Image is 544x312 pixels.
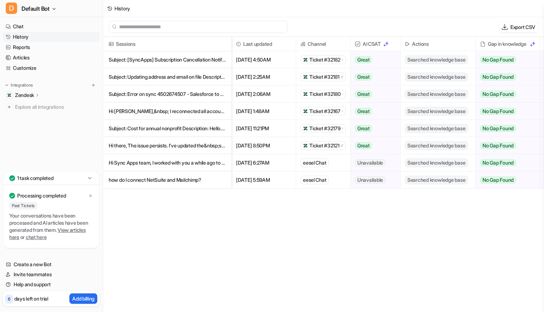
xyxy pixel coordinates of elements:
[476,103,534,120] button: No Gap Found
[303,74,308,79] img: zendesk
[72,295,94,302] p: Add billing
[412,37,429,51] h2: Actions
[405,176,468,184] span: Searched knowledge base
[303,109,308,114] img: zendesk
[480,125,516,132] span: No Gap Found
[480,159,516,166] span: No Gap Found
[109,86,226,103] p: Subject: Error on sync 4502674507 - Salesforce to Constant Contact Description:
[351,51,396,68] button: Great
[476,171,534,189] button: No Gap Found
[3,53,100,63] a: Articles
[309,73,339,81] span: Ticket #32181
[6,103,13,111] img: explore all integrations
[7,93,11,97] img: Zendesk
[355,176,386,184] span: Unavailable
[109,51,226,68] p: Subject: [SyncApps] Subscription Cancellation Notification [acc_ref=4286173619]
[405,124,468,133] span: Searched knowledge base
[355,125,372,132] span: Great
[303,108,343,115] a: Ticket #32167
[109,154,226,171] p: Hi Sync Apps team, I worked with you a while ago to develop a custom field that
[499,22,538,32] button: Export CSV
[109,103,226,120] p: Hi [PERSON_NAME],&nbsp; I reconnected all accounts this morning. So far so good!
[235,137,293,154] span: [DATE] 8:50PM
[8,296,10,302] p: 6
[4,83,9,88] img: expand menu
[303,142,343,149] a: Ticket #32121
[235,171,293,189] span: [DATE] 5:59AM
[235,37,293,51] span: Last updated
[476,137,534,154] button: No Gap Found
[69,293,97,304] button: Add billing
[303,92,308,97] img: zendesk
[351,137,396,154] button: Great
[3,102,100,112] a: Explore all integrations
[405,55,468,64] span: Searched knowledge base
[17,175,54,182] p: 1 task completed
[355,159,386,166] span: Unavailable
[309,142,339,149] span: Ticket #32121
[309,125,340,132] span: Ticket #32179
[355,142,372,149] span: Great
[15,92,34,99] p: Zendesk
[476,154,534,171] button: No Gap Found
[476,86,534,103] button: No Gap Found
[26,234,46,240] a: chat here
[355,73,372,81] span: Great
[9,202,37,209] span: Past Tickets
[235,68,293,86] span: [DATE] 2:25AM
[351,86,396,103] button: Great
[3,279,100,289] a: Help and support
[303,125,343,132] a: Ticket #32179
[6,3,17,14] span: D
[303,73,343,81] a: Ticket #32181
[355,108,372,115] span: Great
[480,73,516,81] span: No Gap Found
[300,176,329,184] div: eesel Chat
[21,4,50,14] span: Default Bot
[3,21,100,31] a: Chat
[476,120,534,137] button: No Gap Found
[405,141,468,150] span: Searched knowledge base
[235,154,293,171] span: [DATE] 6:27AM
[353,37,397,51] span: AI CSAT
[355,91,372,98] span: Great
[106,37,229,51] span: Sessions
[235,120,293,137] span: [DATE] 11:21PM
[235,86,293,103] span: [DATE] 2:06AM
[3,259,100,269] a: Create a new Bot
[17,192,66,199] p: Processing completed
[309,56,340,63] span: Ticket #32182
[3,63,100,73] a: Customize
[309,91,340,98] span: Ticket #32180
[11,82,33,88] p: Integrations
[3,269,100,279] a: Invite teammates
[405,159,468,167] span: Searched knowledge base
[351,103,396,120] button: Great
[300,159,329,167] div: eesel Chat
[309,108,340,115] span: Ticket #32167
[476,68,534,86] button: No Gap Found
[355,56,372,63] span: Great
[303,126,308,131] img: zendesk
[351,120,396,137] button: Great
[235,103,293,120] span: [DATE] 1:48AM
[479,37,537,51] div: Gap in knowledge
[405,107,468,116] span: Searched knowledge base
[480,142,516,149] span: No Gap Found
[109,120,226,137] p: Subject: Cost for annual nonprofit Description: Hello. We trialed the SyncApps
[114,5,130,12] div: History
[510,23,535,31] p: Export CSV
[480,108,516,115] span: No Gap Found
[303,91,343,98] a: Ticket #32180
[480,56,516,63] span: No Gap Found
[476,51,534,68] button: No Gap Found
[480,176,516,184] span: No Gap Found
[109,68,226,86] p: Subject: Updating address and email on file Description: We need to update the
[303,56,343,63] a: Ticket #32182
[3,82,35,89] button: Integrations
[405,90,468,98] span: Searched knowledge base
[109,137,226,154] p: Hi there, The issue persists. I've updated the&nbsp;sync to have "ISN Updates
[91,83,96,88] img: menu_add.svg
[3,32,100,42] a: History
